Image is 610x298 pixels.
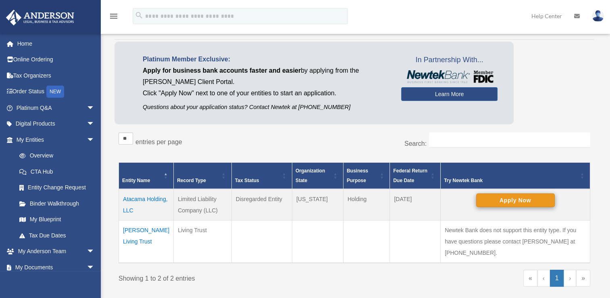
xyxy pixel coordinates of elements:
[441,162,590,189] th: Try Newtek Bank : Activate to sort
[226,28,263,35] span: Active Trusts
[122,178,150,183] span: Entity Name
[87,243,103,260] span: arrow_drop_down
[6,243,107,260] a: My Anderson Teamarrow_drop_down
[6,67,107,84] a: Tax Organizers
[231,189,292,220] td: Disregarded Entity
[444,176,578,185] div: Try Newtek Bank
[135,11,144,20] i: search
[174,189,232,220] td: Limited Liability Company (LLC)
[11,164,103,180] a: CTA Hub
[401,87,498,101] a: Learn More
[393,168,427,183] span: Federal Return Due Date
[343,189,389,220] td: Holding
[390,189,441,220] td: [DATE]
[4,10,77,25] img: Anderson Advisors Platinum Portal
[231,162,292,189] th: Tax Status: Activate to sort
[235,178,259,183] span: Tax Status
[11,180,103,196] a: Entity Change Request
[143,102,389,112] p: Questions about your application status? Contact Newtek at [PHONE_NUMBER]
[276,28,318,35] span: Inactive Trusts
[109,11,119,21] i: menu
[177,178,206,183] span: Record Type
[115,28,155,35] span: Active Entities
[143,67,301,74] span: Apply for business bank accounts faster and easier
[46,86,64,98] div: NEW
[404,140,427,147] label: Search:
[143,65,389,88] p: by applying from the [PERSON_NAME] Client Portal.
[405,70,493,83] img: NewtekBankLogoSM.png
[119,270,348,284] div: Showing 1 to 2 of 2 entries
[87,116,103,132] span: arrow_drop_down
[174,162,232,189] th: Record Type: Activate to sort
[87,259,103,276] span: arrow_drop_down
[390,162,441,189] th: Federal Return Due Date: Activate to sort
[6,52,107,68] a: Online Ordering
[6,132,103,148] a: My Entitiesarrow_drop_down
[441,220,590,263] td: Newtek Bank does not support this entity type. If you have questions please contact [PERSON_NAME]...
[143,54,389,65] p: Platinum Member Exclusive:
[87,132,103,148] span: arrow_drop_down
[135,139,182,145] label: entries per page
[109,14,119,21] a: menu
[292,162,343,189] th: Organization State: Activate to sort
[11,195,103,212] a: Binder Walkthrough
[6,36,107,52] a: Home
[523,270,537,287] a: First
[401,54,498,67] span: In Partnership With...
[87,100,103,116] span: arrow_drop_down
[6,100,107,116] a: Platinum Q&Aarrow_drop_down
[592,10,604,22] img: User Pic
[6,116,107,132] a: Digital Productsarrow_drop_down
[11,212,103,228] a: My Blueprint
[296,168,325,183] span: Organization State
[119,189,174,220] td: Atacama Holding, LLC
[343,162,389,189] th: Business Purpose: Activate to sort
[11,148,99,164] a: Overview
[6,259,107,275] a: My Documentsarrow_drop_down
[168,28,213,35] span: Inactive Entities
[292,189,343,220] td: [US_STATE]
[174,220,232,263] td: Living Trust
[119,220,174,263] td: [PERSON_NAME] Living Trust
[476,193,555,207] button: Apply Now
[6,84,107,100] a: Order StatusNEW
[347,168,368,183] span: Business Purpose
[143,88,389,99] p: Click "Apply Now" next to one of your entities to start an application.
[11,227,103,243] a: Tax Due Dates
[119,162,174,189] th: Entity Name: Activate to invert sorting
